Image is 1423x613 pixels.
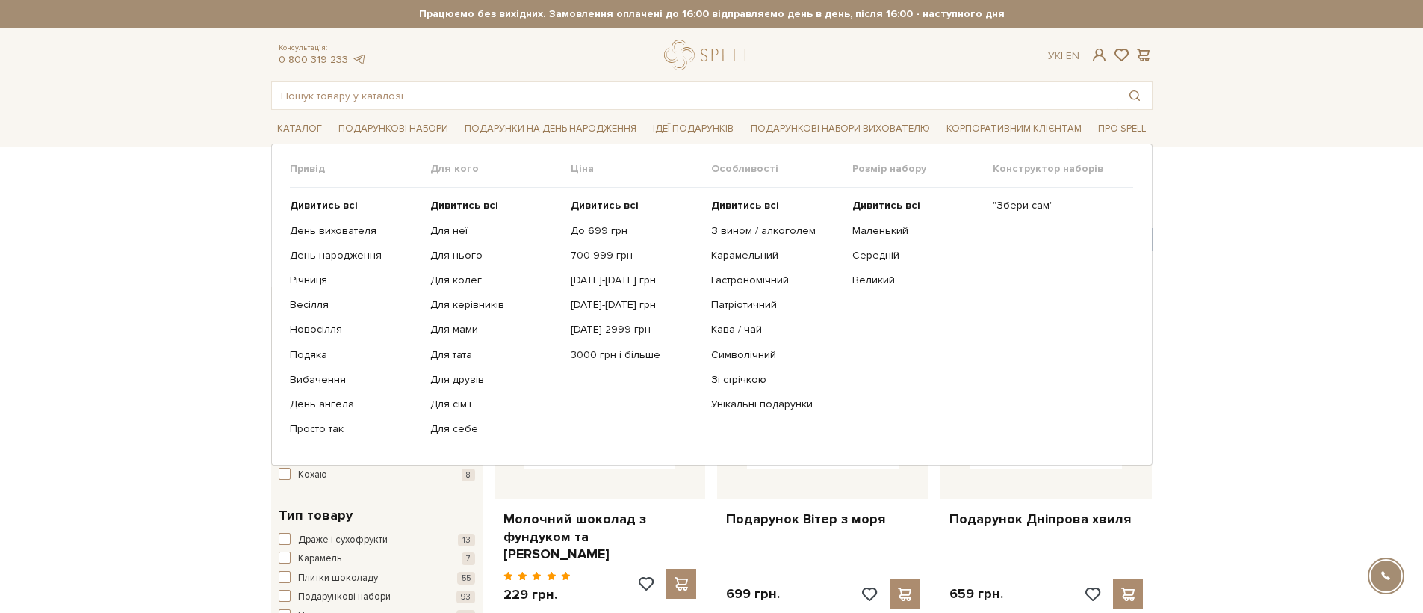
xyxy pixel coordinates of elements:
[940,116,1088,141] a: Корпоративним клієнтам
[503,511,697,563] a: Молочний шоколад з фундуком та [PERSON_NAME]
[290,162,430,176] span: Привід
[272,82,1117,109] input: Пошук товару у каталозі
[430,162,571,176] span: Для кого
[571,249,700,262] a: 700-999 грн
[571,298,700,312] a: [DATE]-[DATE] грн
[290,249,419,262] a: День народження
[462,469,475,481] span: 8
[290,224,419,238] a: День вихователя
[852,199,920,212] b: Дивитись всі
[664,40,757,70] a: logo
[571,323,700,336] a: [DATE]-2999 грн
[279,53,348,66] a: 0 800 319 233
[279,590,475,605] button: Подарункові набори 93
[993,162,1133,176] span: Конструктор наборів
[458,534,475,546] span: 13
[298,468,327,483] span: Кохаю
[852,162,993,176] span: Розмір набору
[298,552,341,567] span: Карамель
[298,533,388,548] span: Драже і сухофрукти
[459,117,642,141] a: Подарунки на День народження
[571,274,700,287] a: [DATE]-[DATE] грн
[430,274,559,287] a: Для колег
[290,298,419,312] a: Весілля
[1117,82,1152,109] button: Пошук товару у каталозі
[571,162,711,176] span: Ціна
[430,224,559,238] a: Для неї
[711,348,840,362] a: Символічний
[711,298,840,312] a: Патріотичний
[430,398,559,411] a: Для сім'ї
[332,117,454,141] a: Подарункові набори
[571,348,700,362] a: 3000 грн і більше
[726,585,780,603] p: 699 грн.
[430,199,498,212] b: Дивитись всі
[279,468,475,483] button: Кохаю 8
[279,533,475,548] button: Драже і сухофрукти 13
[290,422,419,436] a: Просто так
[279,505,353,526] span: Тип товару
[430,199,559,212] a: Дивитись всі
[1092,117,1152,141] a: Про Spell
[279,552,475,567] button: Карамель 7
[430,422,559,436] a: Для себе
[290,323,419,336] a: Новосілля
[430,373,559,386] a: Для друзів
[711,398,840,411] a: Унікальні подарунки
[290,398,419,411] a: День ангела
[503,586,571,603] p: 229 грн.
[462,552,475,565] span: 7
[647,117,740,141] a: Ідеї подарунків
[430,249,559,262] a: Для нього
[571,224,700,238] a: До 699 грн
[271,117,328,141] a: Каталог
[457,572,475,585] span: 55
[456,591,475,603] span: 93
[711,224,840,238] a: З вином / алкоголем
[745,116,936,141] a: Подарункові набори вихователю
[298,571,378,586] span: Плитки шоколаду
[711,323,840,336] a: Кава / чай
[1066,49,1079,62] a: En
[279,571,475,586] button: Плитки шоколаду 55
[852,224,982,238] a: Маленький
[430,348,559,362] a: Для тата
[711,199,840,212] a: Дивитись всі
[279,43,367,53] span: Консультація:
[290,274,419,287] a: Річниця
[571,199,639,212] b: Дивитись всі
[290,199,419,212] a: Дивитись всі
[430,298,559,312] a: Для керівників
[711,199,779,212] b: Дивитись всі
[726,511,920,528] a: Подарунок Вітер з моря
[711,373,840,386] a: Зі стрічкою
[852,199,982,212] a: Дивитись всі
[852,274,982,287] a: Великий
[271,144,1153,466] div: Каталог
[993,199,1122,212] a: "Збери сам"
[1061,49,1063,62] span: |
[290,373,419,386] a: Вибачення
[352,53,367,66] a: telegram
[1048,49,1079,63] div: Ук
[571,199,700,212] a: Дивитись всі
[711,249,840,262] a: Карамельний
[711,274,840,287] a: Гастрономічний
[290,348,419,362] a: Подяка
[949,511,1143,528] a: Подарунок Дніпрова хвиля
[949,585,1003,603] p: 659 грн.
[271,7,1153,21] strong: Працюємо без вихідних. Замовлення оплачені до 16:00 відправляємо день в день, після 16:00 - насту...
[298,590,391,605] span: Подарункові набори
[290,199,358,212] b: Дивитись всі
[852,249,982,262] a: Середній
[430,323,559,336] a: Для мами
[711,162,852,176] span: Особливості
